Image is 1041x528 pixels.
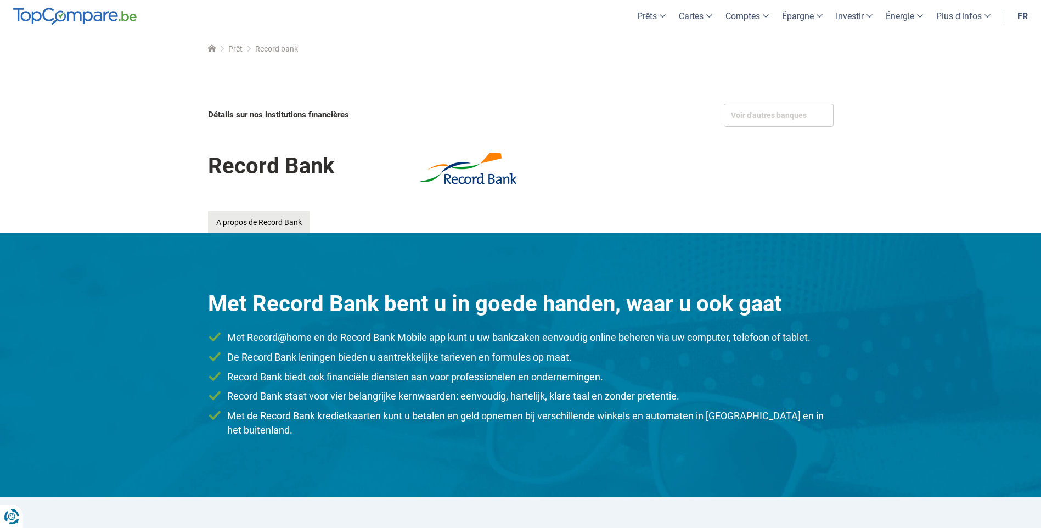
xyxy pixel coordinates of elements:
h1: Record Bank [208,145,334,187]
li: Record Bank staat voor vier belangrijke kernwaarden: eenvoudig, hartelijk, klare taal en zonder p... [208,389,834,403]
li: Met Record@home en de Record Bank Mobile app kunt u uw bankzaken eenvoudig online beheren via uw ... [208,330,834,345]
a: Home [208,44,216,53]
img: TopCompare [13,8,137,25]
span: Record bank [255,44,298,53]
a: A propos de Record Bank [208,211,310,233]
img: Record Bank [414,143,524,198]
li: De Record Bank leningen bieden u aantrekkelijke tarieven en formules op maat. [208,350,834,364]
li: Met de Record Bank kredietkaarten kunt u betalen en geld opnemen bij verschillende winkels en aut... [208,409,834,437]
li: Record Bank biedt ook financiële diensten aan voor professionelen en ondernemingen. [208,370,834,384]
div: Détails sur nos institutions financières [208,104,517,126]
a: Prêt [228,44,243,53]
div: Voir d'autres banques [724,104,834,127]
div: Met Record Bank bent u in goede handen, waar u ook gaat [208,288,834,319]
